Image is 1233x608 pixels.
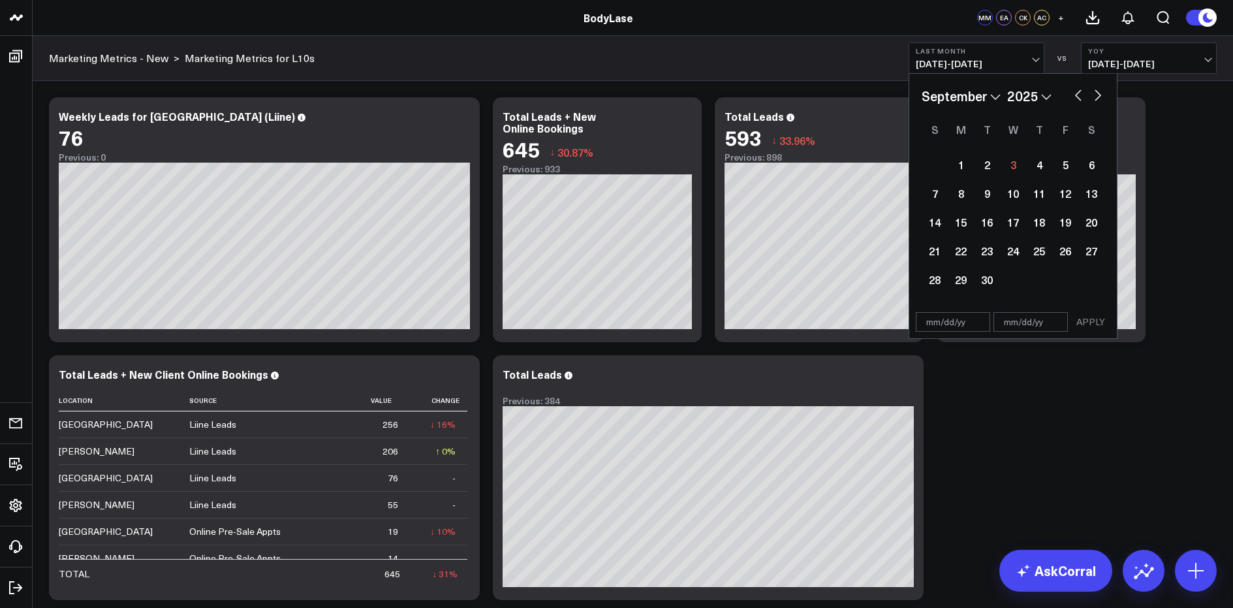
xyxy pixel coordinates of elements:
div: Liine Leads [189,472,236,485]
div: Sunday [922,119,948,140]
div: Liine Leads [189,498,236,511]
div: Weekly Leads for [GEOGRAPHIC_DATA] (Liine) [59,109,295,123]
div: [PERSON_NAME] [59,498,134,511]
div: 55 [388,498,398,511]
div: 593 [725,125,762,149]
div: ↓ 10% [430,525,456,538]
th: Source [189,390,349,411]
th: Location [59,390,189,411]
th: Value [349,390,410,411]
div: Previous: 898 [725,152,914,163]
th: Change [410,390,467,411]
div: Total Leads + New Online Bookings [503,109,596,135]
div: ↑ 0% [435,445,456,458]
a: BodyLase [584,10,633,25]
div: Wednesday [1000,119,1026,140]
b: YoY [1088,47,1210,55]
div: [PERSON_NAME] [59,552,134,565]
a: AskCorral [999,550,1112,592]
div: TOTAL [59,568,89,581]
div: 645 [384,568,400,581]
span: 30.87% [557,145,593,159]
span: 33.96% [779,133,815,148]
div: - [452,472,456,485]
div: EA [996,10,1012,25]
div: Tuesday [974,119,1000,140]
a: Marketing Metrics for L10s [185,51,315,65]
div: - [452,552,456,565]
div: Total Leads [503,367,562,381]
div: MM [977,10,993,25]
div: 19 [388,525,398,538]
span: [DATE] - [DATE] [916,59,1037,69]
input: mm/dd/yy [916,312,990,332]
div: 76 [388,472,398,485]
b: Last Month [916,47,1037,55]
div: Previous: 0 [59,152,470,163]
div: Previous: 933 [503,164,692,174]
div: ↓ 31% [432,568,458,581]
button: Last Month[DATE]-[DATE] [909,42,1044,74]
a: Marketing Metrics - New [49,51,168,65]
div: - [452,498,456,511]
div: 256 [382,418,398,431]
div: Thursday [1026,119,1052,140]
div: Total Leads + New Client Online Bookings [59,367,268,381]
div: [PERSON_NAME] [59,445,134,458]
div: Monday [948,119,974,140]
div: Saturday [1078,119,1104,140]
input: mm/dd/yy [993,312,1068,332]
div: 14 [388,552,398,565]
span: + [1058,13,1064,22]
div: 76 [59,125,84,149]
span: ↓ [772,132,777,149]
button: + [1053,10,1069,25]
div: CK [1015,10,1031,25]
span: [DATE] - [DATE] [1088,59,1210,69]
button: YoY[DATE]-[DATE] [1081,42,1217,74]
div: Online Pre-Sale Appts [189,552,281,565]
div: [GEOGRAPHIC_DATA] [59,525,153,538]
button: APPLY [1071,312,1110,332]
div: VS [1051,54,1074,62]
div: [GEOGRAPHIC_DATA] [59,418,153,431]
div: AC [1034,10,1050,25]
span: ↓ [550,144,555,161]
div: > [49,51,179,65]
div: ↓ 16% [430,418,456,431]
div: [GEOGRAPHIC_DATA] [59,472,153,485]
div: Online Pre-Sale Appts [189,525,281,538]
div: 206 [382,445,398,458]
div: 645 [503,137,540,161]
div: Previous: 384 [503,396,914,406]
div: Liine Leads [189,445,236,458]
div: Liine Leads [189,418,236,431]
div: Friday [1052,119,1078,140]
div: Total Leads [725,109,784,123]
